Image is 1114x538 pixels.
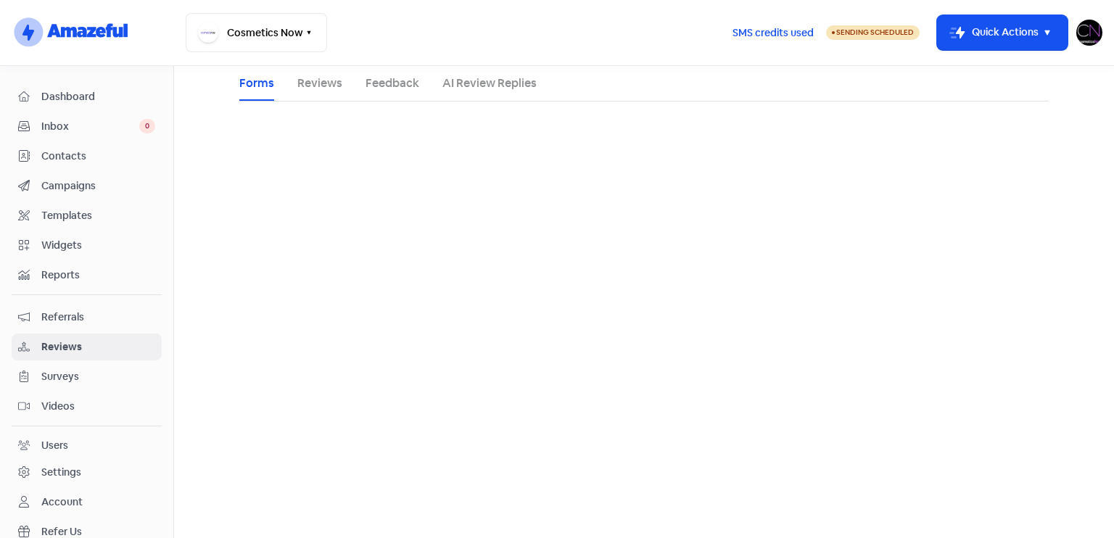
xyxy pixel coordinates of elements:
div: Users [41,438,68,453]
a: Videos [12,393,162,420]
a: Reviews [12,334,162,360]
span: Videos [41,399,155,414]
a: Templates [12,202,162,229]
span: Reports [41,268,155,283]
div: Settings [41,465,81,480]
a: Sending Scheduled [826,24,920,41]
a: Reports [12,262,162,289]
a: Feedback [366,75,419,92]
span: Surveys [41,369,155,384]
img: User [1076,20,1102,46]
a: SMS credits used [720,24,826,39]
a: Campaigns [12,173,162,199]
div: Account [41,494,83,510]
a: Forms [239,75,274,92]
a: Referrals [12,304,162,331]
a: Reviews [297,75,342,92]
span: Sending Scheduled [836,28,914,37]
span: Dashboard [41,89,155,104]
a: Widgets [12,232,162,259]
span: Templates [41,208,155,223]
span: Reviews [41,339,155,355]
a: Surveys [12,363,162,390]
a: Users [12,432,162,459]
span: Campaigns [41,178,155,194]
span: Inbox [41,119,139,134]
button: Quick Actions [937,15,1068,50]
span: Contacts [41,149,155,164]
a: Dashboard [12,83,162,110]
a: Settings [12,459,162,486]
a: AI Review Replies [442,75,537,92]
span: Widgets [41,238,155,253]
a: Account [12,489,162,516]
span: Referrals [41,310,155,325]
a: Inbox 0 [12,113,162,140]
button: Cosmetics Now [186,13,327,52]
a: Contacts [12,143,162,170]
span: SMS credits used [733,25,814,41]
span: 0 [139,119,155,133]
